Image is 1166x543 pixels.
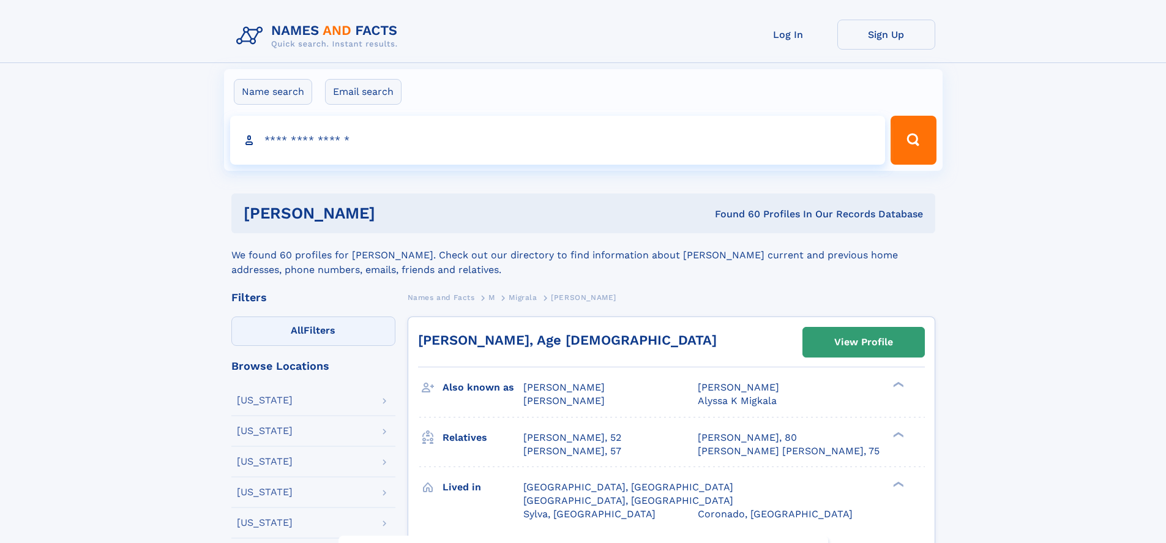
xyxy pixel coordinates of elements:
span: [GEOGRAPHIC_DATA], [GEOGRAPHIC_DATA] [523,495,733,506]
a: Migrala [509,290,537,305]
a: Names and Facts [408,290,475,305]
a: Log In [739,20,837,50]
h1: [PERSON_NAME] [244,206,545,221]
span: Alyssa K Migkala [698,395,777,406]
button: Search Button [891,116,936,165]
a: M [488,290,495,305]
span: [GEOGRAPHIC_DATA], [GEOGRAPHIC_DATA] [523,481,733,493]
label: Email search [325,79,402,105]
div: We found 60 profiles for [PERSON_NAME]. Check out our directory to find information about [PERSON... [231,233,935,277]
span: Coronado, [GEOGRAPHIC_DATA] [698,508,853,520]
div: ❯ [890,381,905,389]
img: Logo Names and Facts [231,20,408,53]
div: Found 60 Profiles In Our Records Database [545,208,923,221]
span: [PERSON_NAME] [698,381,779,393]
div: Browse Locations [231,361,395,372]
div: ❯ [890,480,905,488]
h3: Relatives [443,427,523,448]
h3: Lived in [443,477,523,498]
div: [US_STATE] [237,518,293,528]
span: [PERSON_NAME] [523,381,605,393]
input: search input [230,116,886,165]
div: [US_STATE] [237,426,293,436]
div: View Profile [834,328,893,356]
label: Filters [231,316,395,346]
a: [PERSON_NAME], 57 [523,444,621,458]
label: Name search [234,79,312,105]
div: [US_STATE] [237,395,293,405]
span: M [488,293,495,302]
span: [PERSON_NAME] [551,293,616,302]
span: All [291,324,304,336]
a: [PERSON_NAME], 80 [698,431,797,444]
a: [PERSON_NAME], 52 [523,431,621,444]
a: View Profile [803,328,924,357]
div: [US_STATE] [237,487,293,497]
div: ❯ [890,430,905,438]
a: [PERSON_NAME] [PERSON_NAME], 75 [698,444,880,458]
h3: Also known as [443,377,523,398]
a: [PERSON_NAME], Age [DEMOGRAPHIC_DATA] [418,332,717,348]
a: Sign Up [837,20,935,50]
div: [US_STATE] [237,457,293,466]
span: Migrala [509,293,537,302]
div: Filters [231,292,395,303]
span: [PERSON_NAME] [523,395,605,406]
span: Sylva, [GEOGRAPHIC_DATA] [523,508,656,520]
